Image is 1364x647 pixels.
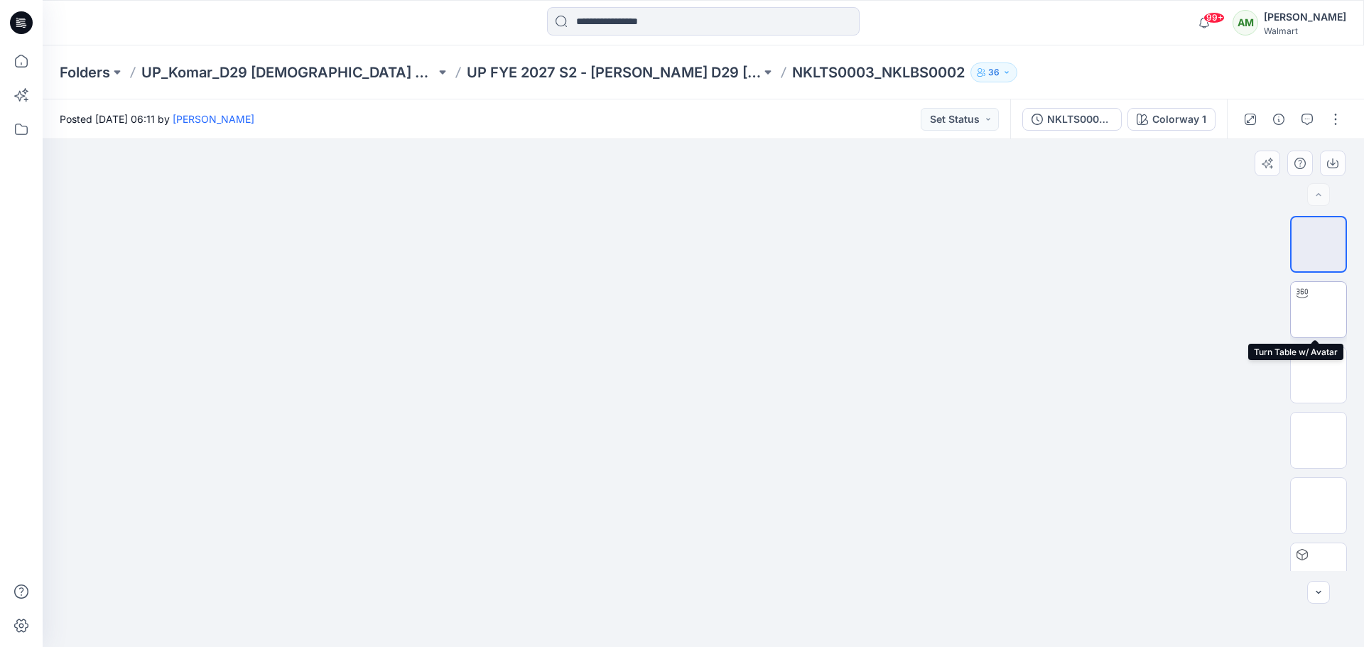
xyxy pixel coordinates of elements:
[988,65,1000,80] p: 36
[970,62,1017,82] button: 36
[1264,26,1346,36] div: Walmart
[1152,112,1206,127] div: Colorway 1
[141,62,435,82] a: UP_Komar_D29 [DEMOGRAPHIC_DATA] Sleep
[60,112,254,126] span: Posted [DATE] 06:11 by
[60,62,110,82] a: Folders
[1267,108,1290,131] button: Details
[792,62,965,82] p: NKLTS0003_NKLBS0002
[1233,10,1258,36] div: AM
[1264,9,1346,26] div: [PERSON_NAME]
[1047,112,1113,127] div: NKLTS0003_NKLBS0002
[1203,12,1225,23] span: 99+
[467,62,761,82] a: UP FYE 2027 S2 - [PERSON_NAME] D29 [DEMOGRAPHIC_DATA] Sleepwear
[1127,108,1216,131] button: Colorway 1
[1022,108,1122,131] button: NKLTS0003_NKLBS0002
[173,113,254,125] a: [PERSON_NAME]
